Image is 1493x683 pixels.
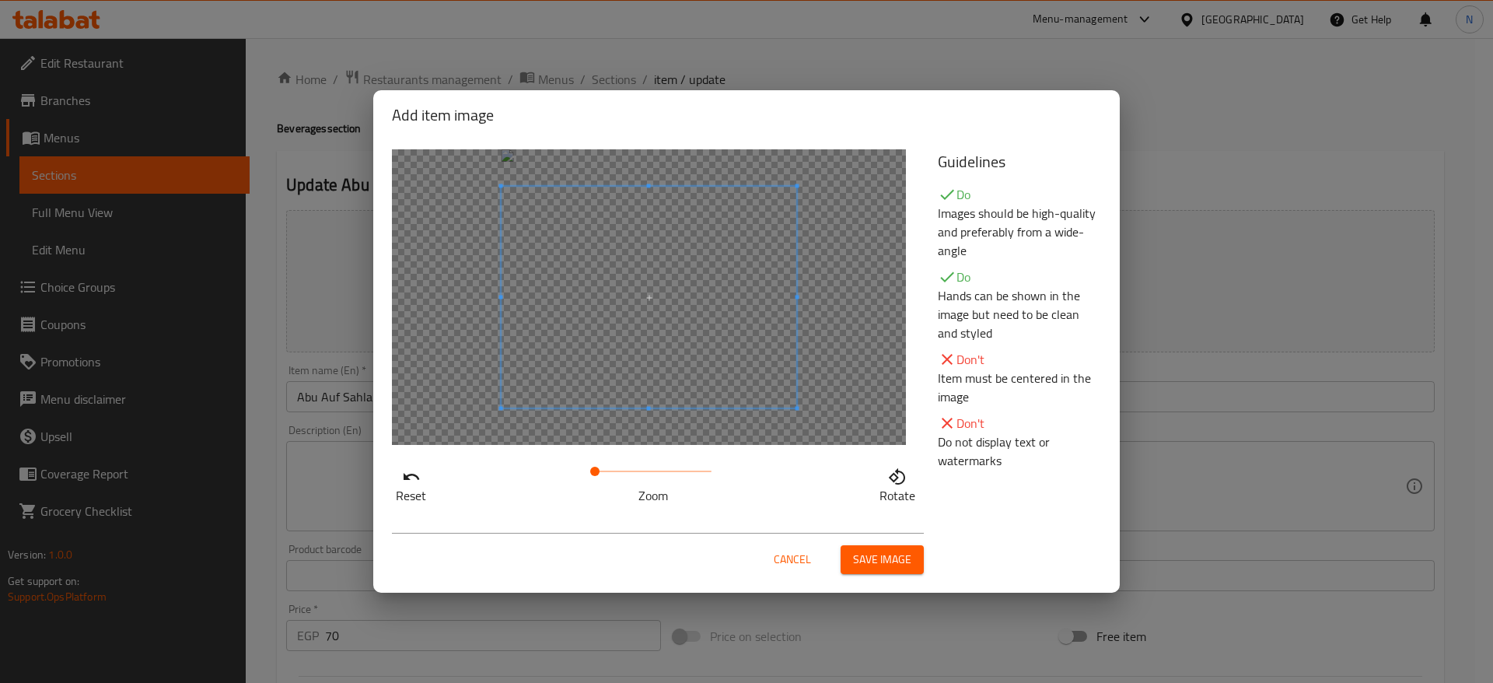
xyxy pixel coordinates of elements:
button: Reset [392,464,430,503]
p: Do [938,185,1101,204]
p: Do [938,268,1101,286]
p: Do not display text or watermarks [938,433,1101,470]
p: Hands can be shown in the image but need to be clean and styled [938,286,1101,342]
p: Images should be high-quality and preferably from a wide-angle [938,204,1101,260]
p: Don't [938,414,1101,433]
p: Don't [938,350,1101,369]
button: Rotate [876,464,919,503]
span: Cancel [774,550,811,569]
h2: Add item image [392,103,1101,128]
span: Save image [853,550,911,569]
p: Item must be centered in the image [938,369,1101,406]
p: Rotate [879,486,915,505]
p: Zoom [595,486,712,505]
button: Save image [841,545,924,574]
p: Reset [396,486,426,505]
h5: Guidelines [938,149,1101,174]
button: Cancel [767,545,817,574]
